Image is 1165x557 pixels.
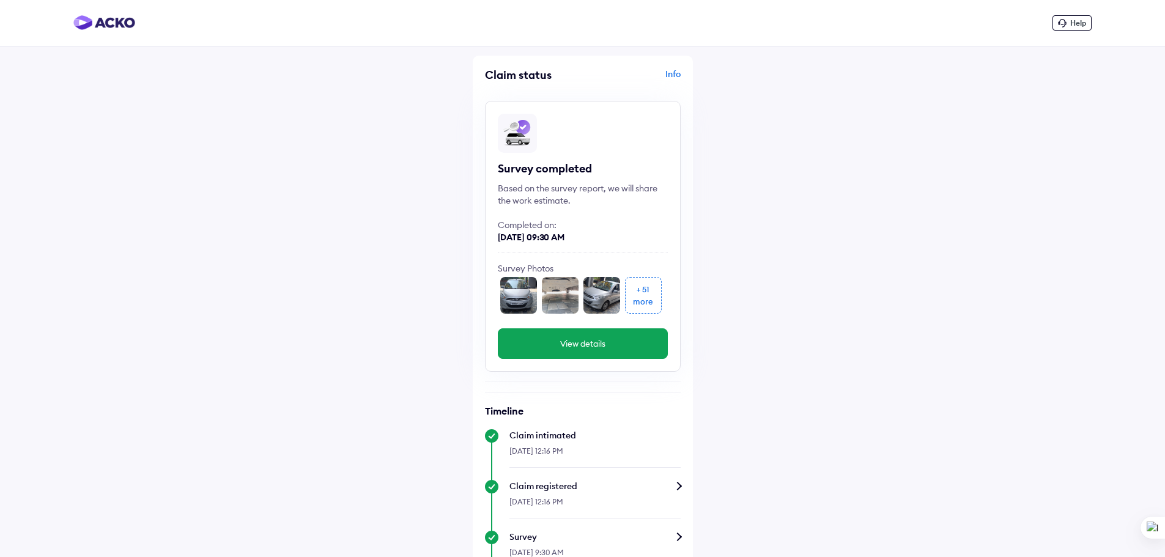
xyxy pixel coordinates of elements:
img: undercarriage_front [542,277,579,314]
div: Survey [509,531,681,543]
div: + 51 [637,283,649,295]
button: View details [498,328,668,359]
img: front [500,277,537,314]
div: Info [586,68,681,91]
div: Survey completed [498,161,668,176]
span: Help [1070,18,1086,28]
div: Survey Photos [498,262,668,275]
div: Claim registered [509,480,681,492]
div: Completed on: [498,219,668,231]
h6: Timeline [485,405,681,417]
img: horizontal-gradient.png [73,15,135,30]
div: more [633,295,653,308]
div: [DATE] 12:16 PM [509,492,681,518]
div: [DATE] 09:30 AM [498,231,668,243]
div: Based on the survey report, we will share the work estimate. [498,182,668,207]
div: [DATE] 12:16 PM [509,441,681,468]
div: Claim intimated [509,429,681,441]
img: front_l_corner [583,277,620,314]
div: Claim status [485,68,580,82]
